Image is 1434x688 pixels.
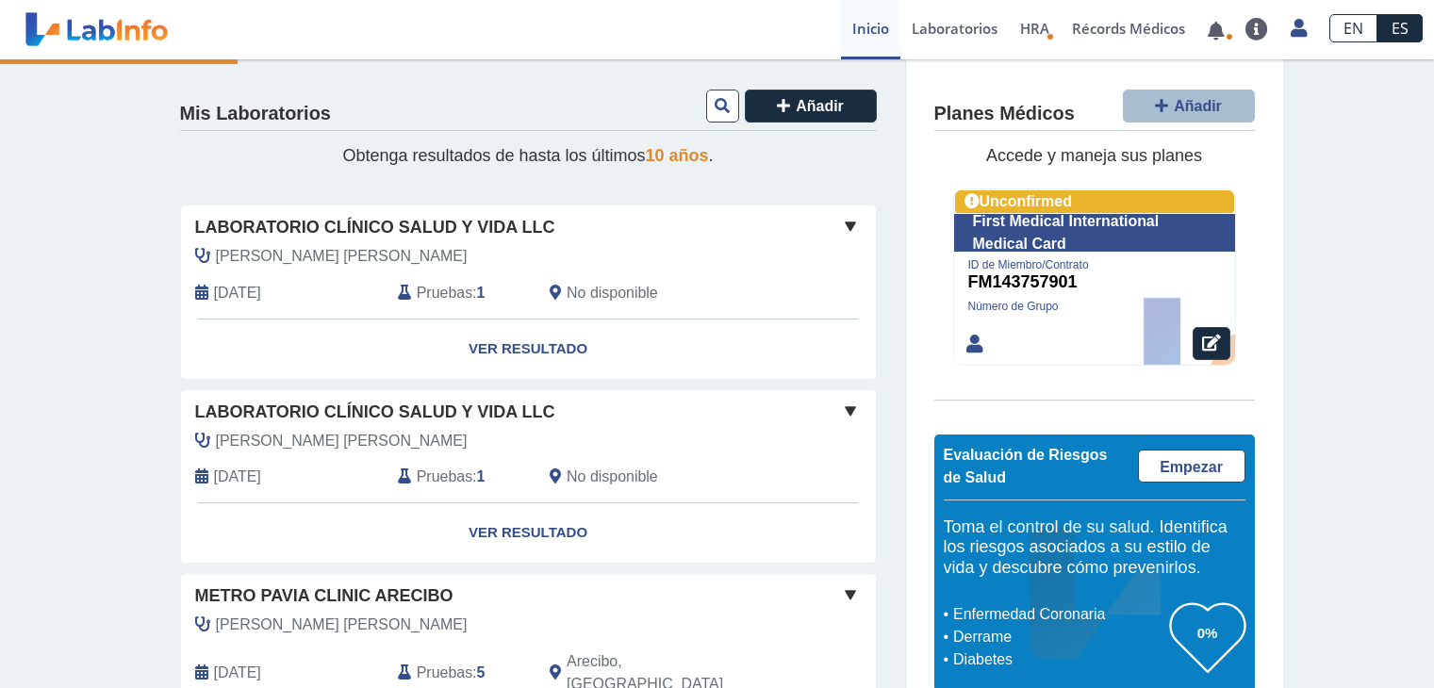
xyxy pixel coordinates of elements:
[214,466,261,488] span: 2025-05-28
[342,146,713,165] span: Obtenga resultados de hasta los últimos .
[180,103,331,125] h4: Mis Laboratorios
[646,146,709,165] span: 10 años
[948,603,1170,626] li: Enfermedad Coronaria
[181,319,876,379] a: Ver Resultado
[796,98,844,114] span: Añadir
[195,215,555,240] span: Laboratorio Clínico Salud Y Vida Llc
[384,466,536,488] div: :
[195,400,555,425] span: Laboratorio Clínico Salud Y Vida Llc
[948,626,1170,648] li: Derrame
[1329,14,1377,42] a: EN
[181,503,876,563] a: Ver Resultado
[477,285,486,301] b: 1
[214,282,261,304] span: 2025-09-16
[1160,459,1223,475] span: Empezar
[214,662,261,684] span: 2024-09-12
[216,430,468,452] span: Santos Reyes, Luis
[216,245,468,268] span: Beltre Sanchez, Arisleida
[195,583,453,609] span: Metro Pavia Clinic Arecibo
[944,517,1245,579] h5: Toma el control de su salud. Identifica los riesgos asociados a su estilo de vida y descubre cómo...
[477,468,486,484] b: 1
[567,282,658,304] span: No disponible
[417,282,472,304] span: Pruebas
[986,146,1202,165] span: Accede y maneja sus planes
[477,664,486,680] b: 5
[934,103,1075,125] h4: Planes Médicos
[384,282,536,304] div: :
[1138,450,1245,483] a: Empezar
[1174,98,1222,114] span: Añadir
[417,466,472,488] span: Pruebas
[567,466,658,488] span: No disponible
[417,662,472,684] span: Pruebas
[1377,14,1423,42] a: ES
[216,614,468,636] span: Arroyo Aguirrechea, Luis
[948,648,1170,671] li: Diabetes
[944,447,1108,485] span: Evaluación de Riesgos de Salud
[1020,19,1049,38] span: HRA
[745,90,877,123] button: Añadir
[1123,90,1255,123] button: Añadir
[1170,621,1245,645] h3: 0%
